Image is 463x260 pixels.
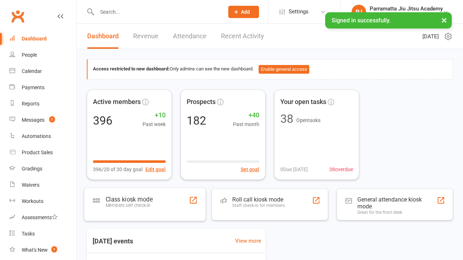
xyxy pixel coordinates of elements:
[289,4,309,20] span: Settings
[9,242,76,258] a: What's New1
[259,65,309,74] button: Enable general access
[241,165,259,173] button: Set goal
[352,5,366,19] div: PJ
[233,110,259,121] span: +40
[9,209,76,226] a: Assessments
[22,101,39,107] div: Reports
[22,68,42,74] div: Calendar
[22,214,58,220] div: Assessments
[22,84,44,90] div: Payments
[187,115,206,126] div: 182
[93,65,447,74] div: Only admins can see the new dashboard.
[235,237,261,245] a: View more
[9,112,76,128] a: Messages 1
[9,193,76,209] a: Workouts
[357,196,437,210] div: General attendance kiosk mode
[87,235,139,248] h3: [DATE] events
[49,116,55,122] span: 1
[143,110,166,121] span: +10
[143,120,166,128] span: Past week
[357,210,437,215] div: Great for the front desk
[280,165,308,173] span: 0 Due [DATE]
[22,52,37,58] div: People
[187,97,216,107] span: Prospects
[9,144,76,161] a: Product Sales
[22,117,44,123] div: Messages
[145,165,166,173] button: Edit goal
[422,32,439,41] span: [DATE]
[9,31,76,47] a: Dashboard
[221,24,264,49] a: Recent Activity
[22,149,53,155] div: Product Sales
[106,195,153,203] div: Class kiosk mode
[332,17,391,24] span: Signed in successfully.
[370,12,443,18] div: Parramatta Jiu Jitsu Academy
[173,24,207,49] a: Attendance
[51,246,57,252] span: 1
[93,165,143,173] span: 396/20 of 30 day goal
[296,117,320,123] span: Open tasks
[232,203,285,208] div: Staff check-in for members
[93,97,141,107] span: Active members
[9,226,76,242] a: Tasks
[22,231,35,237] div: Tasks
[329,165,353,173] span: 38 overdue
[9,79,76,96] a: Payments
[133,24,158,49] a: Revenue
[22,182,39,188] div: Waivers
[9,63,76,79] a: Calendar
[22,36,47,42] div: Dashboard
[106,203,153,208] div: Members self check-in
[233,120,259,128] span: Past month
[280,113,293,125] div: 38
[22,198,43,204] div: Workouts
[280,97,326,107] span: Your open tasks
[87,24,119,49] a: Dashboard
[370,5,443,12] div: Parramatta Jiu Jitsu Academy
[93,66,170,71] strong: Access restricted to new dashboard:
[22,133,51,139] div: Automations
[232,196,285,203] div: Roll call kiosk mode
[9,177,76,193] a: Waivers
[228,6,259,18] button: Add
[9,47,76,63] a: People
[9,7,27,25] a: Clubworx
[9,96,76,112] a: Reports
[95,7,219,17] input: Search...
[438,12,451,28] button: ×
[9,128,76,144] a: Automations
[241,9,250,15] span: Add
[22,166,42,172] div: Gradings
[93,115,112,126] div: 396
[22,247,48,253] div: What's New
[9,161,76,177] a: Gradings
